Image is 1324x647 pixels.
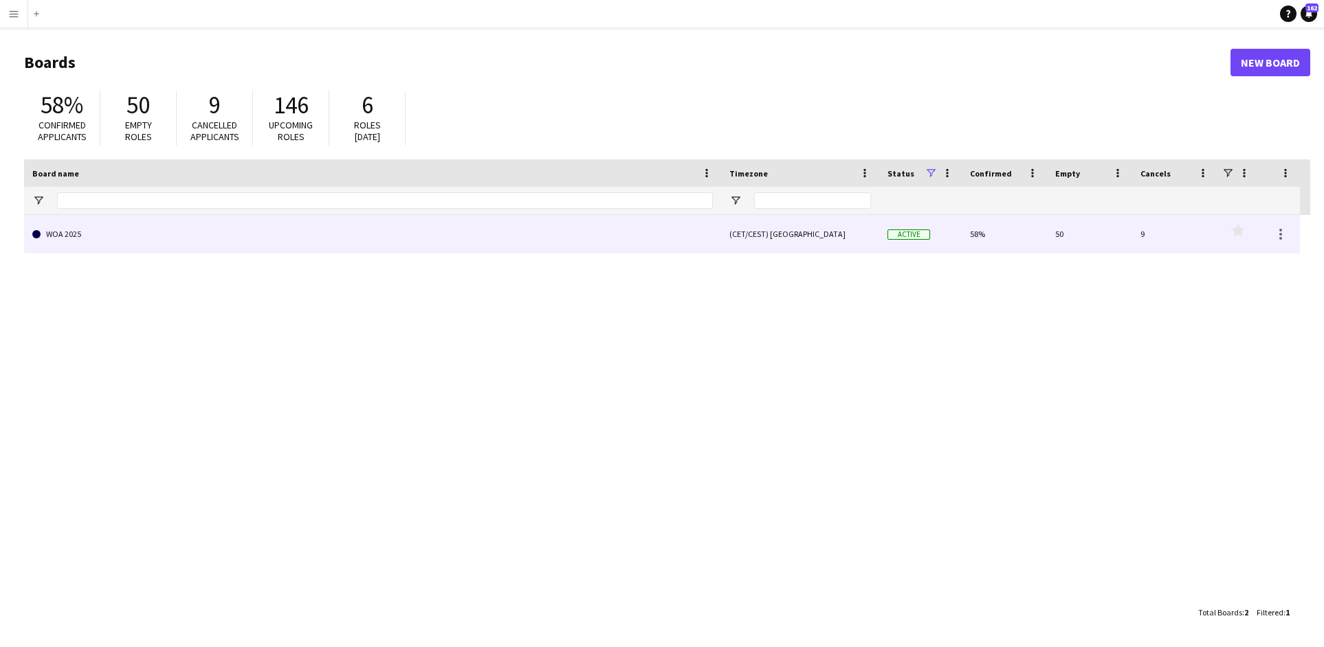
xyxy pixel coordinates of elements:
div: : [1257,599,1290,626]
a: New Board [1231,49,1310,76]
span: Total Boards [1198,607,1242,617]
a: 162 [1301,5,1317,22]
div: 9 [1132,215,1217,253]
input: Timezone Filter Input [754,192,871,209]
span: 9 [209,90,221,120]
span: Active [887,229,930,240]
span: Upcoming roles [269,119,313,143]
input: Board name Filter Input [57,192,713,209]
span: 6 [362,90,373,120]
span: Cancels [1140,168,1171,179]
span: Roles [DATE] [354,119,381,143]
button: Open Filter Menu [729,194,742,207]
span: Confirmed applicants [38,119,87,143]
div: 50 [1047,215,1132,253]
span: Board name [32,168,79,179]
span: 1 [1286,607,1290,617]
span: Empty roles [125,119,152,143]
span: 50 [126,90,150,120]
span: Status [887,168,914,179]
div: : [1198,599,1248,626]
h1: Boards [24,52,1231,73]
a: WOA 2025 [32,215,713,253]
div: 58% [962,215,1047,253]
button: Open Filter Menu [32,194,45,207]
div: (CET/CEST) [GEOGRAPHIC_DATA] [721,215,879,253]
span: Cancelled applicants [190,119,239,143]
span: Filtered [1257,607,1283,617]
span: 58% [41,90,83,120]
span: 2 [1244,607,1248,617]
span: Confirmed [970,168,1012,179]
span: 146 [274,90,309,120]
span: Empty [1055,168,1080,179]
span: 162 [1305,3,1319,12]
span: Timezone [729,168,768,179]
